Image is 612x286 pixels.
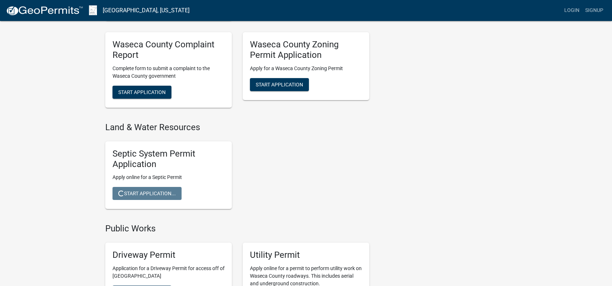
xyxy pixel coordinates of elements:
span: Start Application [118,89,166,95]
button: Start Application [112,86,171,99]
a: [GEOGRAPHIC_DATA], [US_STATE] [103,4,190,17]
p: Complete form to submit a complaint to the Waseca County government [112,65,225,80]
h4: Land & Water Resources [105,122,369,133]
span: Start Application [256,81,303,87]
h5: Driveway Permit [112,250,225,260]
button: Start Application... [112,187,182,200]
button: Start Application [250,78,309,91]
p: Apply online for a Septic Permit [112,174,225,181]
span: Start Application... [118,191,176,196]
h5: Utility Permit [250,250,362,260]
a: Signup [582,4,606,17]
p: Apply for a Waseca County Zoning Permit [250,65,362,72]
h5: Waseca County Complaint Report [112,39,225,60]
img: Waseca County, Minnesota [89,5,97,15]
a: Login [561,4,582,17]
h4: Public Works [105,223,369,234]
p: Application for a Driveway Permit for access off of [GEOGRAPHIC_DATA] [112,265,225,280]
h5: Waseca County Zoning Permit Application [250,39,362,60]
h5: Septic System Permit Application [112,149,225,170]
